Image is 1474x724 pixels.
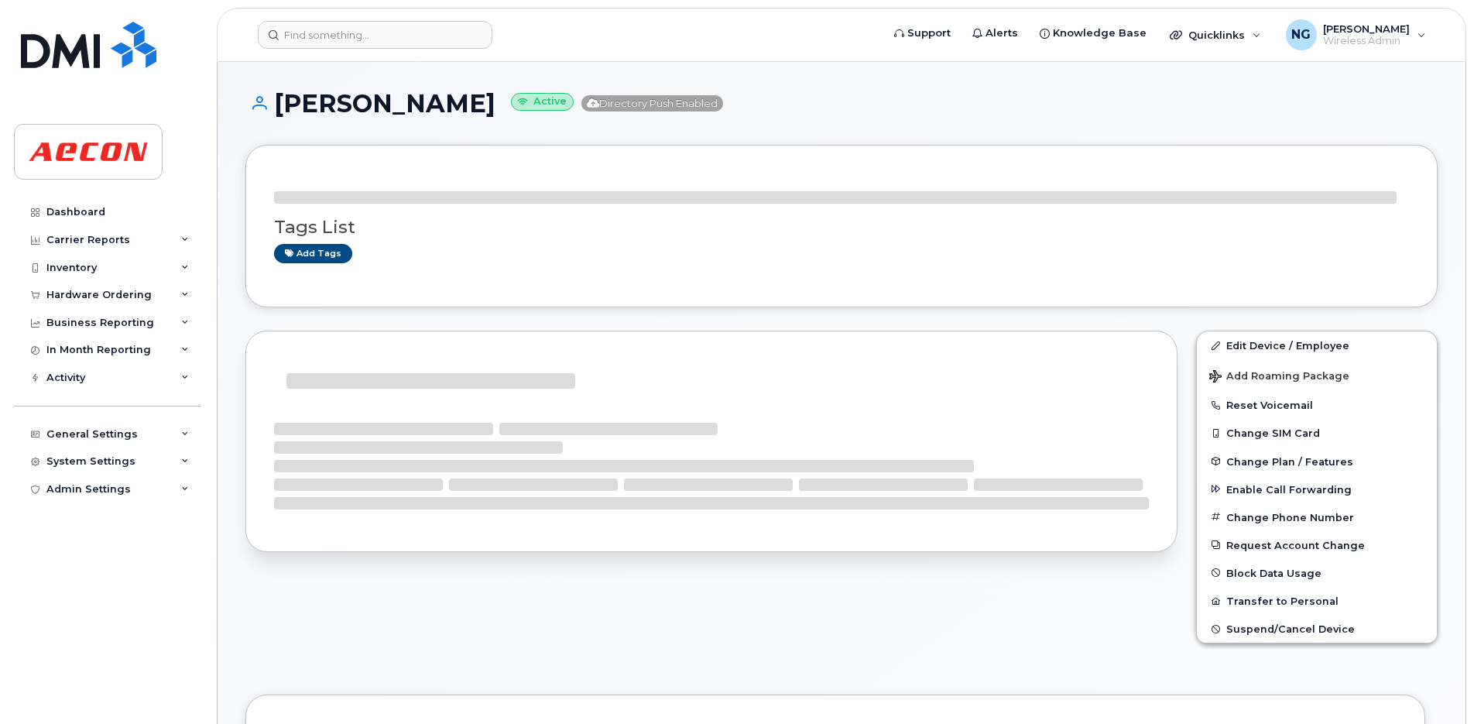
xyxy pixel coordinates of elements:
h3: Tags List [274,218,1409,237]
span: Directory Push Enabled [581,95,723,112]
span: Suspend/Cancel Device [1226,623,1355,635]
button: Reset Voicemail [1197,391,1437,419]
a: Add tags [274,244,352,263]
button: Suspend/Cancel Device [1197,615,1437,643]
button: Block Data Usage [1197,559,1437,587]
span: Change Plan / Features [1226,455,1353,467]
button: Request Account Change [1197,531,1437,559]
span: Add Roaming Package [1209,370,1349,385]
button: Add Roaming Package [1197,359,1437,391]
button: Enable Call Forwarding [1197,475,1437,503]
h1: [PERSON_NAME] [245,90,1438,117]
small: Active [511,93,574,111]
button: Change Plan / Features [1197,448,1437,475]
a: Edit Device / Employee [1197,331,1437,359]
button: Change SIM Card [1197,419,1437,447]
button: Change Phone Number [1197,503,1437,531]
span: Enable Call Forwarding [1226,483,1352,495]
button: Transfer to Personal [1197,587,1437,615]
